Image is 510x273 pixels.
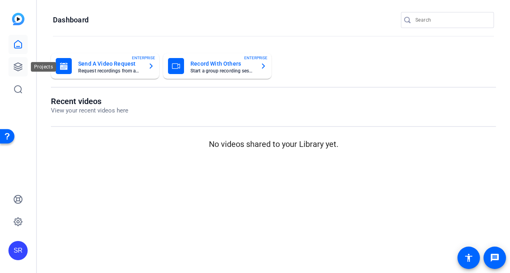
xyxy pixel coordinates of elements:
[163,53,271,79] button: Record With OthersStart a group recording sessionENTERPRISE
[132,55,155,61] span: ENTERPRISE
[490,253,500,263] mat-icon: message
[51,96,128,106] h1: Recent videos
[190,68,254,73] mat-card-subtitle: Start a group recording session
[78,59,142,68] mat-card-title: Send A Video Request
[31,62,56,72] div: Projects
[415,15,488,25] input: Search
[244,55,267,61] span: ENTERPRISE
[12,13,24,25] img: blue-gradient.svg
[78,68,142,73] mat-card-subtitle: Request recordings from anyone, anywhere
[51,53,159,79] button: Send A Video RequestRequest recordings from anyone, anywhereENTERPRISE
[51,106,128,115] p: View your recent videos here
[464,253,474,263] mat-icon: accessibility
[51,138,496,150] p: No videos shared to your Library yet.
[190,59,254,68] mat-card-title: Record With Others
[53,15,89,25] h1: Dashboard
[8,241,28,260] div: SR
